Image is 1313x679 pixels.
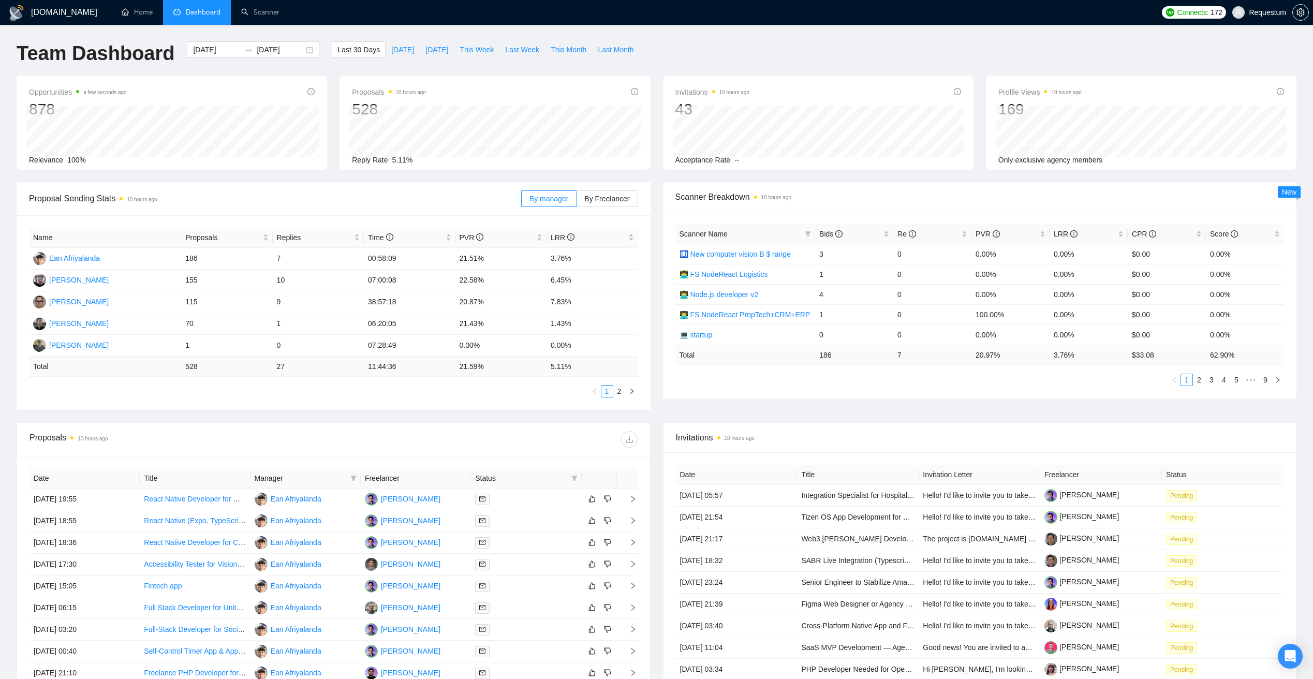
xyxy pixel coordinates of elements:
[601,580,614,592] button: dislike
[1243,374,1259,386] li: Next 5 Pages
[49,318,109,329] div: [PERSON_NAME]
[255,536,268,549] img: EA
[1166,643,1201,652] a: Pending
[1166,555,1197,567] span: Pending
[1044,665,1119,673] a: [PERSON_NAME]
[604,495,611,503] span: dislike
[255,494,321,503] a: EAEan Afriyalanda
[1166,622,1201,630] a: Pending
[604,603,611,612] span: dislike
[629,388,635,394] span: right
[1260,374,1271,386] a: 9
[29,86,127,98] span: Opportunities
[255,514,268,527] img: EA
[601,645,614,657] button: dislike
[893,244,971,264] td: 0
[1230,374,1243,386] li: 5
[381,667,440,678] div: [PERSON_NAME]
[381,558,440,570] div: [PERSON_NAME]
[1044,598,1057,611] img: c1o0rOVReXCKi1bnQSsgHbaWbvfM_HSxWVsvTMtH2C50utd8VeU_52zlHuo4ie9fkT
[49,296,109,307] div: [PERSON_NAME]
[1272,374,1284,386] li: Next Page
[1275,377,1281,383] span: right
[49,274,109,286] div: [PERSON_NAME]
[1292,8,1309,17] a: setting
[626,385,638,397] button: right
[1166,556,1201,565] a: Pending
[1044,578,1119,586] a: [PERSON_NAME]
[584,195,629,203] span: By Freelancer
[1044,663,1057,676] img: c1r46FZWDF272hwS8y35vKh3TA0foOzbJmjbqYnhBo2rDWZqajwuat7Ex5rHv6Qmc8
[277,232,352,243] span: Replies
[1177,7,1208,18] span: Connects:
[586,601,598,614] button: like
[33,319,109,327] a: AS[PERSON_NAME]
[271,580,321,592] div: Ean Afriyalanda
[621,431,638,448] button: download
[680,270,768,278] a: 👨‍💻 FS NodeReact Logistics
[1218,374,1230,386] a: 4
[1044,511,1057,524] img: c1qrm7vV4WvEeVS0e--M40JV3Z1lcNt3CycQ4ky34xw_WCwHbmw3i7BZVjR_wyEgGO
[601,667,614,679] button: dislike
[1292,4,1309,21] button: setting
[365,514,378,527] img: MP
[365,516,440,524] a: MP[PERSON_NAME]
[420,41,454,58] button: [DATE]
[998,99,1082,119] div: 169
[601,514,614,527] button: dislike
[144,516,408,525] a: React Native (Expo, TypeScript) Engineer / WordPress/WooCommerce Integration
[479,670,485,676] span: mail
[181,228,272,248] th: Proposals
[1050,244,1128,264] td: 0.00%
[255,559,321,568] a: EAEan Afriyalanda
[801,643,1071,652] a: SaaS MVP Development — Agentic AI BPO for SMEs in the [GEOGRAPHIC_DATA]
[1166,621,1197,632] span: Pending
[588,538,596,547] span: like
[1044,619,1057,632] img: c1CX0sMpPSPmItT_3JTUBGNBJRtr8K1-x_-NQrKhniKpWRSneU7vS7muc6DFkfA-qr
[505,44,539,55] span: Last Week
[604,538,611,547] span: dislike
[33,252,46,265] img: EA
[604,625,611,633] span: dislike
[365,668,440,676] a: IZ[PERSON_NAME]
[976,230,1000,238] span: PVR
[49,253,100,264] div: Ean Afriyalanda
[255,623,268,636] img: EA
[1044,554,1057,567] img: c14DhYixHXKOjO1Rn8ocQbD3KHUcnE4vZS4feWtSSrA9NC5rkM_scuoP2bXUv12qzp
[273,228,364,248] th: Replies
[819,230,843,238] span: Bids
[33,254,100,262] a: EAEan Afriyalanda
[381,602,440,613] div: [PERSON_NAME]
[993,230,1000,238] span: info-circle
[33,317,46,330] img: AS
[257,44,304,55] input: End date
[1044,491,1119,499] a: [PERSON_NAME]
[368,233,393,242] span: Time
[271,602,321,613] div: Ean Afriyalanda
[675,156,731,164] span: Acceptance Rate
[622,435,637,444] span: download
[193,44,240,55] input: Start date
[1070,230,1078,238] span: info-circle
[588,560,596,568] span: like
[33,339,46,352] img: AK
[29,99,127,119] div: 878
[460,233,484,242] span: PVR
[271,667,321,678] div: Ean Afriyalanda
[801,665,975,673] a: PHP Developer Needed for OpenEMR Enhancements
[1044,641,1057,654] img: c1eXUdwHc_WaOcbpPFtMJupqop6zdMumv1o7qBBEoYRQ7Y2b-PMuosOa1Pnj0gGm9V
[8,5,25,21] img: logo
[586,536,598,549] button: like
[1166,642,1197,654] span: Pending
[1166,8,1174,17] img: upwork-logo.png
[1272,374,1284,386] button: right
[425,44,448,55] span: [DATE]
[1171,377,1177,383] span: left
[1193,374,1205,386] li: 2
[601,536,614,549] button: dislike
[614,386,625,397] a: 2
[803,226,813,242] span: filter
[1277,88,1284,95] span: info-circle
[255,645,268,658] img: EA
[551,233,574,242] span: LRR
